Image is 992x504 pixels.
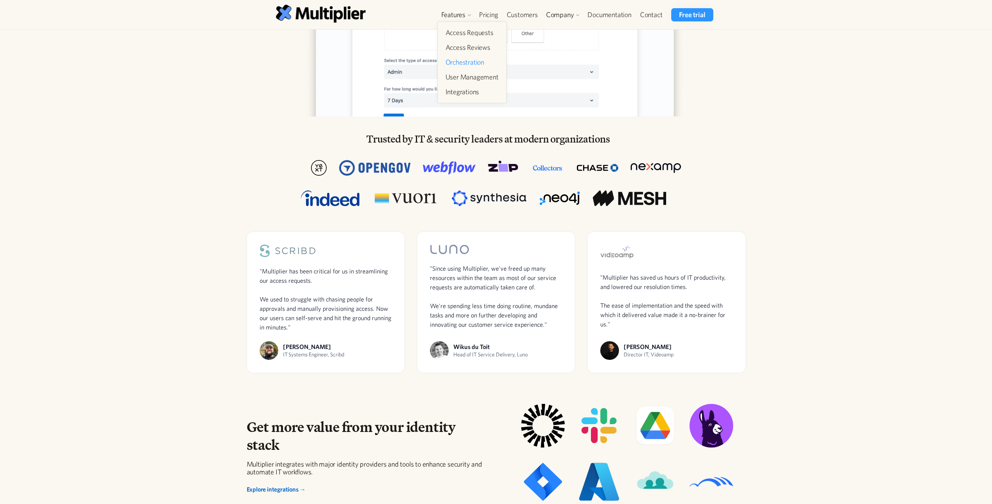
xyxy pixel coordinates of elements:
nav: Features [437,21,507,103]
div: [PERSON_NAME] [283,343,344,351]
div: "Since using Multiplier, we've freed up many resources within the team as most of our service req... [430,264,562,329]
div: Wikus du Toit [453,343,528,351]
span: "Multiplier has been critical for us in streamlining our access requests. We used to struggle wit... [260,268,391,331]
div: Company [542,8,584,21]
div: Head of IT Service Delivery, Luno [453,351,528,359]
img: Integration icon [633,460,677,504]
img: Integration icon [577,404,621,447]
a: Integrations [442,85,502,99]
div: Features [441,10,465,19]
div: Features [437,8,475,21]
img: Integration icon [690,404,733,448]
img: Company logo [301,190,359,206]
img: Integration icon [521,404,565,448]
a: Free trial [671,8,713,21]
img: Company logo [311,160,327,176]
a: Orchestration [442,55,502,69]
a: Explore integrations → [247,485,306,493]
img: Company logo [339,160,410,176]
a: Access Reviews [442,41,502,55]
img: Integration icon [577,460,621,504]
a: Contact [636,8,667,21]
img: Company logo [372,190,439,206]
img: Company logo [593,190,666,206]
img: Integration icon [633,404,677,447]
a: Documentation [583,8,635,21]
img: Integration icon [690,460,733,504]
div: Director IT, Videoamp [624,351,674,359]
a: Customers [502,8,542,21]
a: User Management [442,70,502,84]
img: Company logo [539,190,581,206]
img: Company logo [577,160,618,176]
a: Access Requests [442,26,502,40]
img: Company logo [423,160,476,176]
div: Multiplier integrates with major identity providers and tools to enhance security and automate IT... [247,460,484,476]
img: Integration icon [521,460,565,504]
div: [PERSON_NAME] [624,343,674,351]
div: IT Systems Engineer, Scribd [283,351,344,359]
img: Company logo [530,160,564,176]
img: Company logo [488,160,518,176]
div: "Multiplier has saved us hours of IT productivity, and lowered our resolution times. The ease of ... [600,273,732,329]
img: Company logo [452,190,526,206]
a: Pricing [475,8,502,21]
img: Company logo [631,163,681,173]
h2: Get more value from your identity stack [247,418,484,455]
div: Company [546,10,574,19]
